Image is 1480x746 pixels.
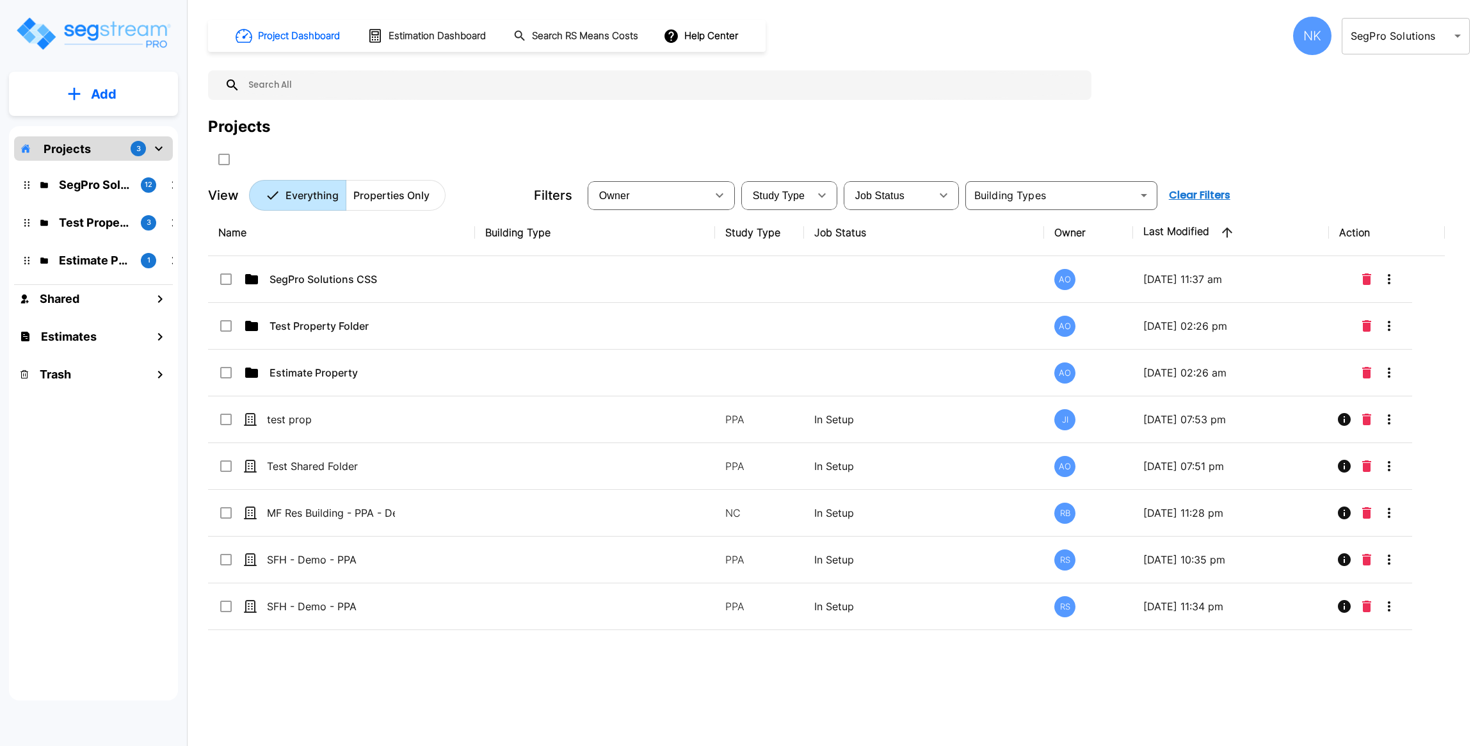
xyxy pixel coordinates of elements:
[804,209,1044,256] th: Job Status
[1376,594,1402,619] button: More-Options
[1329,209,1445,256] th: Action
[1351,28,1449,44] p: SegPro Solutions
[208,186,239,205] p: View
[1143,412,1319,427] p: [DATE] 07:53 pm
[475,209,715,256] th: Building Type
[147,255,150,266] p: 1
[590,177,707,213] div: Select
[249,180,446,211] div: Platform
[267,552,395,567] p: SFH - Demo - PPA
[725,599,794,614] p: PPA
[1376,313,1402,339] button: More-Options
[286,188,339,203] p: Everything
[814,458,1034,474] p: In Setup
[534,186,572,205] p: Filters
[1044,209,1133,256] th: Owner
[1331,453,1357,479] button: Info
[1293,17,1331,55] div: NK
[1331,407,1357,432] button: Info
[855,190,905,201] span: Job Status
[814,599,1034,614] p: In Setup
[1143,505,1319,521] p: [DATE] 11:28 pm
[1143,599,1319,614] p: [DATE] 11:34 pm
[1054,503,1075,524] div: RB
[41,328,97,345] h1: Estimates
[1376,500,1402,526] button: More-Options
[269,365,398,380] p: Estimate Property
[1054,409,1075,430] div: JI
[725,458,794,474] p: PPA
[1164,182,1235,208] button: Clear Filters
[240,70,1085,100] input: Search All
[362,22,493,49] button: Estimation Dashboard
[1376,266,1402,292] button: More-Options
[1143,318,1319,334] p: [DATE] 02:26 pm
[725,505,794,521] p: NC
[346,180,446,211] button: Properties Only
[814,552,1034,567] p: In Setup
[661,24,743,48] button: Help Center
[725,412,794,427] p: PPA
[814,505,1034,521] p: In Setup
[1357,360,1376,385] button: Delete
[59,176,131,193] p: SegPro Solutions CSS
[44,140,91,158] p: Projects
[1331,500,1357,526] button: Info
[145,179,152,190] p: 12
[1357,407,1376,432] button: Delete
[208,209,475,256] th: Name
[1357,313,1376,339] button: Delete
[1357,500,1376,526] button: Delete
[1357,266,1376,292] button: Delete
[969,186,1132,204] input: Building Types
[1054,269,1075,290] div: AO
[59,252,131,269] p: Estimate Property
[508,24,645,49] button: Search RS Means Costs
[1143,458,1319,474] p: [DATE] 07:51 pm
[1331,547,1357,572] button: Info
[1054,456,1075,477] div: AO
[1143,365,1319,380] p: [DATE] 02:26 am
[814,412,1034,427] p: In Setup
[1357,594,1376,619] button: Delete
[1376,407,1402,432] button: More-Options
[267,599,395,614] p: SFH - Demo - PPA
[1054,549,1075,571] div: RS
[1357,453,1376,479] button: Delete
[249,180,346,211] button: Everything
[147,217,151,228] p: 3
[269,318,398,334] p: Test Property Folder
[258,29,340,44] h1: Project Dashboard
[1376,360,1402,385] button: More-Options
[1135,186,1153,204] button: Open
[389,29,486,44] h1: Estimation Dashboard
[1357,547,1376,572] button: Delete
[532,29,638,44] h1: Search RS Means Costs
[753,190,805,201] span: Study Type
[353,188,430,203] p: Properties Only
[267,412,395,427] p: test prop
[40,366,71,383] h1: Trash
[267,505,395,521] p: MF Res Building - PPA - Demo
[1143,552,1319,567] p: [DATE] 10:35 pm
[208,115,270,138] div: Projects
[725,552,794,567] p: PPA
[1054,316,1075,337] div: AO
[1133,209,1329,256] th: Last Modified
[230,22,347,50] button: Project Dashboard
[1331,594,1357,619] button: Info
[1054,362,1075,384] div: AO
[267,458,395,474] p: Test Shared Folder
[15,15,172,52] img: Logo
[9,76,178,113] button: Add
[1054,596,1075,617] div: RS
[715,209,804,256] th: Study Type
[1143,272,1319,287] p: [DATE] 11:37 am
[1376,547,1402,572] button: More-Options
[599,190,630,201] span: Owner
[40,290,79,307] h1: Shared
[1376,453,1402,479] button: More-Options
[744,177,809,213] div: Select
[59,214,131,231] p: Test Property Folder
[136,143,141,154] p: 3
